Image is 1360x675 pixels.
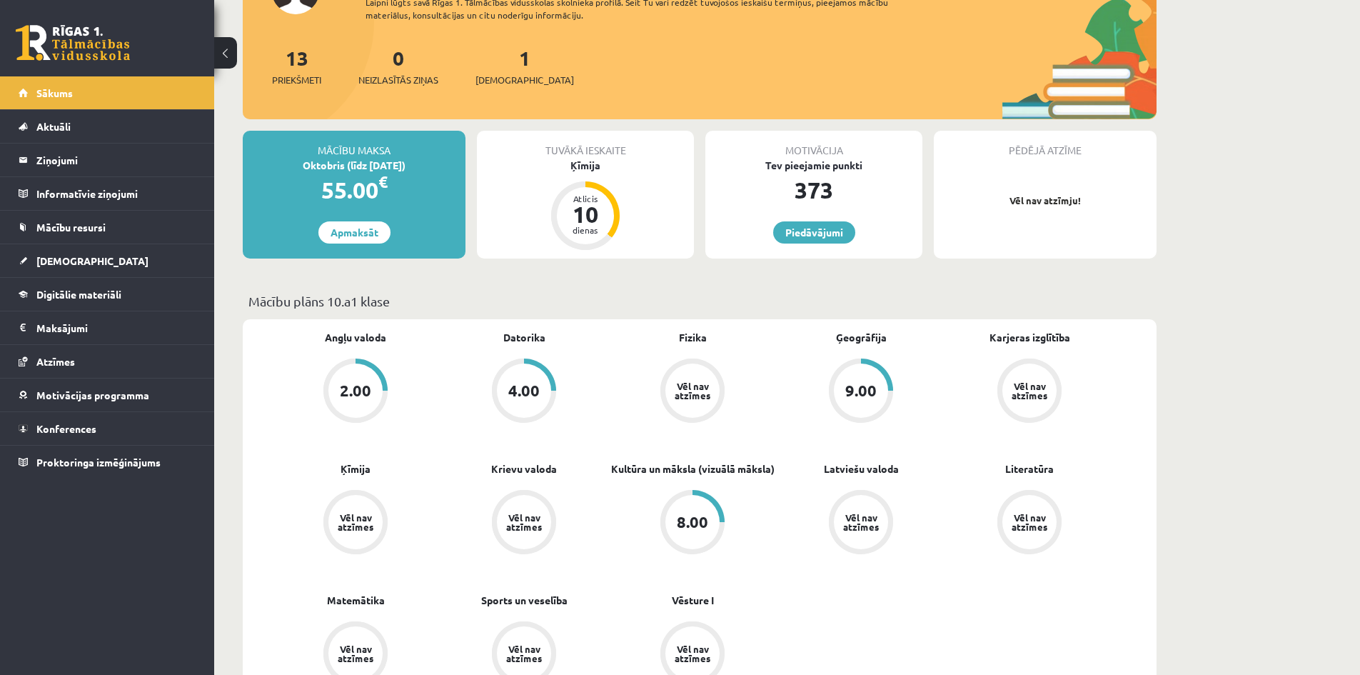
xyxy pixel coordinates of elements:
[503,330,545,345] a: Datorika
[673,644,712,663] div: Vēl nav atzīmes
[36,177,196,210] legend: Informatīvie ziņojumi
[358,73,438,87] span: Neizlasītās ziņas
[475,45,574,87] a: 1[DEMOGRAPHIC_DATA]
[271,359,440,426] a: 2.00
[481,593,568,608] a: Sports un veselība
[318,221,391,244] a: Apmaksāt
[508,383,540,399] div: 4.00
[564,226,607,234] div: dienas
[440,490,608,557] a: Vēl nav atzīmes
[19,76,196,109] a: Sākums
[19,412,196,445] a: Konferences
[36,144,196,176] legend: Ziņojumi
[1009,381,1049,400] div: Vēl nav atzīmes
[941,194,1149,208] p: Vēl nav atzīmju!
[327,593,385,608] a: Matemātika
[325,330,386,345] a: Angļu valoda
[336,644,376,663] div: Vēl nav atzīmes
[491,461,557,476] a: Krievu valoda
[19,446,196,479] a: Proktoringa izmēģinājums
[504,644,544,663] div: Vēl nav atzīmes
[248,291,1151,311] p: Mācību plāns 10.a1 klase
[777,359,945,426] a: 9.00
[477,158,694,252] a: Ķīmija Atlicis 10 dienas
[19,278,196,311] a: Digitālie materiāli
[36,422,96,435] span: Konferences
[36,86,73,99] span: Sākums
[673,381,712,400] div: Vēl nav atzīmes
[608,490,777,557] a: 8.00
[608,359,777,426] a: Vēl nav atzīmes
[705,158,922,173] div: Tev pieejamie punkti
[945,490,1114,557] a: Vēl nav atzīmes
[679,330,707,345] a: Fizika
[504,513,544,531] div: Vēl nav atzīmes
[777,490,945,557] a: Vēl nav atzīmes
[705,173,922,207] div: 373
[19,110,196,143] a: Aktuāli
[378,171,388,192] span: €
[19,311,196,344] a: Maksājumi
[36,355,75,368] span: Atzīmes
[845,383,877,399] div: 9.00
[271,490,440,557] a: Vēl nav atzīmes
[36,311,196,344] legend: Maksājumi
[19,177,196,210] a: Informatīvie ziņojumi
[36,120,71,133] span: Aktuāli
[705,131,922,158] div: Motivācija
[19,211,196,244] a: Mācību resursi
[36,389,149,401] span: Motivācijas programma
[945,359,1114,426] a: Vēl nav atzīmes
[677,514,708,530] div: 8.00
[773,221,855,244] a: Piedāvājumi
[611,461,775,476] a: Kultūra un māksla (vizuālā māksla)
[989,330,1070,345] a: Karjeras izglītība
[475,73,574,87] span: [DEMOGRAPHIC_DATA]
[19,379,196,411] a: Motivācijas programma
[672,593,714,608] a: Vēsture I
[36,221,106,234] span: Mācību resursi
[243,131,465,158] div: Mācību maksa
[19,244,196,277] a: [DEMOGRAPHIC_DATA]
[36,288,121,301] span: Digitālie materiāli
[272,73,321,87] span: Priekšmeti
[440,359,608,426] a: 4.00
[934,131,1157,158] div: Pēdējā atzīme
[1005,461,1054,476] a: Literatūra
[477,131,694,158] div: Tuvākā ieskaite
[272,45,321,87] a: 13Priekšmeti
[243,158,465,173] div: Oktobris (līdz [DATE])
[243,173,465,207] div: 55.00
[340,383,371,399] div: 2.00
[336,513,376,531] div: Vēl nav atzīmes
[841,513,881,531] div: Vēl nav atzīmes
[19,144,196,176] a: Ziņojumi
[836,330,887,345] a: Ģeogrāfija
[1009,513,1049,531] div: Vēl nav atzīmes
[358,45,438,87] a: 0Neizlasītās ziņas
[36,254,148,267] span: [DEMOGRAPHIC_DATA]
[19,345,196,378] a: Atzīmes
[16,25,130,61] a: Rīgas 1. Tālmācības vidusskola
[36,456,161,469] span: Proktoringa izmēģinājums
[824,461,899,476] a: Latviešu valoda
[564,203,607,226] div: 10
[564,194,607,203] div: Atlicis
[341,461,371,476] a: Ķīmija
[477,158,694,173] div: Ķīmija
